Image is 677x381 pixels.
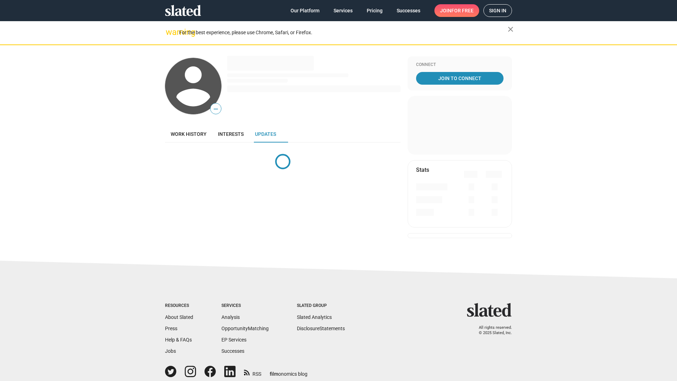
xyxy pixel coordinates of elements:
span: Join To Connect [417,72,502,85]
span: Updates [255,131,276,137]
div: Connect [416,62,504,68]
a: EP Services [221,337,246,343]
a: Successes [221,348,244,354]
span: Successes [397,4,420,17]
a: Pricing [361,4,388,17]
span: — [211,104,221,114]
span: film [270,371,278,377]
a: filmonomics blog [270,365,307,377]
a: Interests [212,126,249,143]
div: Resources [165,303,193,309]
div: Slated Group [297,303,345,309]
div: Services [221,303,269,309]
span: Our Platform [291,4,319,17]
a: Press [165,326,177,331]
a: Slated Analytics [297,314,332,320]
mat-icon: warning [166,28,174,36]
span: Interests [218,131,244,137]
span: Pricing [367,4,383,17]
a: About Slated [165,314,193,320]
a: Jobs [165,348,176,354]
a: Join To Connect [416,72,504,85]
a: OpportunityMatching [221,326,269,331]
a: Our Platform [285,4,325,17]
a: Joinfor free [434,4,479,17]
p: All rights reserved. © 2025 Slated, Inc. [471,325,512,335]
span: Work history [171,131,207,137]
a: Sign in [483,4,512,17]
span: Services [334,4,353,17]
a: Help & FAQs [165,337,192,343]
mat-card-title: Stats [416,166,429,174]
a: RSS [244,367,261,377]
a: Work history [165,126,212,143]
mat-icon: close [506,25,515,34]
div: For the best experience, please use Chrome, Safari, or Firefox. [179,28,508,37]
a: Successes [391,4,426,17]
a: Updates [249,126,282,143]
a: DisclosureStatements [297,326,345,331]
span: Sign in [489,5,506,17]
span: for free [451,4,474,17]
span: Join [440,4,474,17]
a: Analysis [221,314,240,320]
a: Services [328,4,358,17]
